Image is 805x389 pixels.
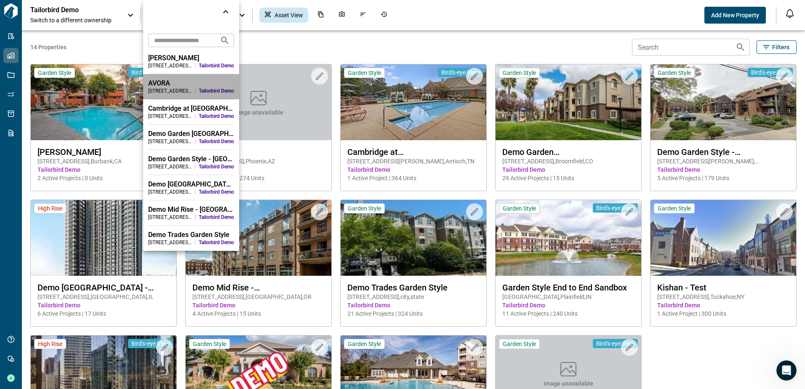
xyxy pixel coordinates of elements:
span: Tailorbird Demo [199,163,234,170]
iframe: Intercom live chat [776,360,797,381]
span: Tailorbird Demo [199,62,234,69]
div: [STREET_ADDRESS] , Broomfield , CO [148,138,192,145]
div: [STREET_ADDRESS] , [GEOGRAPHIC_DATA] , [GEOGRAPHIC_DATA] [148,214,192,221]
div: [STREET_ADDRESS] , [GEOGRAPHIC_DATA] , [GEOGRAPHIC_DATA] [148,62,192,69]
div: Demo Garden [GEOGRAPHIC_DATA] [148,130,234,138]
div: [STREET_ADDRESS] [148,239,192,246]
span: Tailorbird Demo [199,138,234,145]
div: [STREET_ADDRESS][PERSON_NAME] , Antioch , [GEOGRAPHIC_DATA] [148,113,192,120]
div: [STREET_ADDRESS] , [GEOGRAPHIC_DATA] , [GEOGRAPHIC_DATA] [148,189,192,195]
span: Tailorbird Demo [199,214,234,221]
span: Tailorbird Demo [199,88,234,94]
span: Tailorbird Demo [199,113,234,120]
button: Search projects [216,32,233,49]
div: Demo Mid Rise - [GEOGRAPHIC_DATA] [148,205,234,214]
div: AVORA [148,79,234,88]
div: Demo [GEOGRAPHIC_DATA] - [GEOGRAPHIC_DATA] [148,180,234,189]
div: [STREET_ADDRESS][PERSON_NAME] , [GEOGRAPHIC_DATA] , [GEOGRAPHIC_DATA] [148,163,192,170]
div: [PERSON_NAME] [148,54,234,62]
div: Demo Garden Style - [GEOGRAPHIC_DATA] [148,155,234,163]
span: Tailorbird Demo [199,189,234,195]
div: Cambridge at [GEOGRAPHIC_DATA] [148,104,234,113]
span: Tailorbird Demo [199,239,234,246]
div: Demo Trades Garden Style [148,231,234,239]
div: [STREET_ADDRESS] , [GEOGRAPHIC_DATA] , [GEOGRAPHIC_DATA] [148,88,192,94]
